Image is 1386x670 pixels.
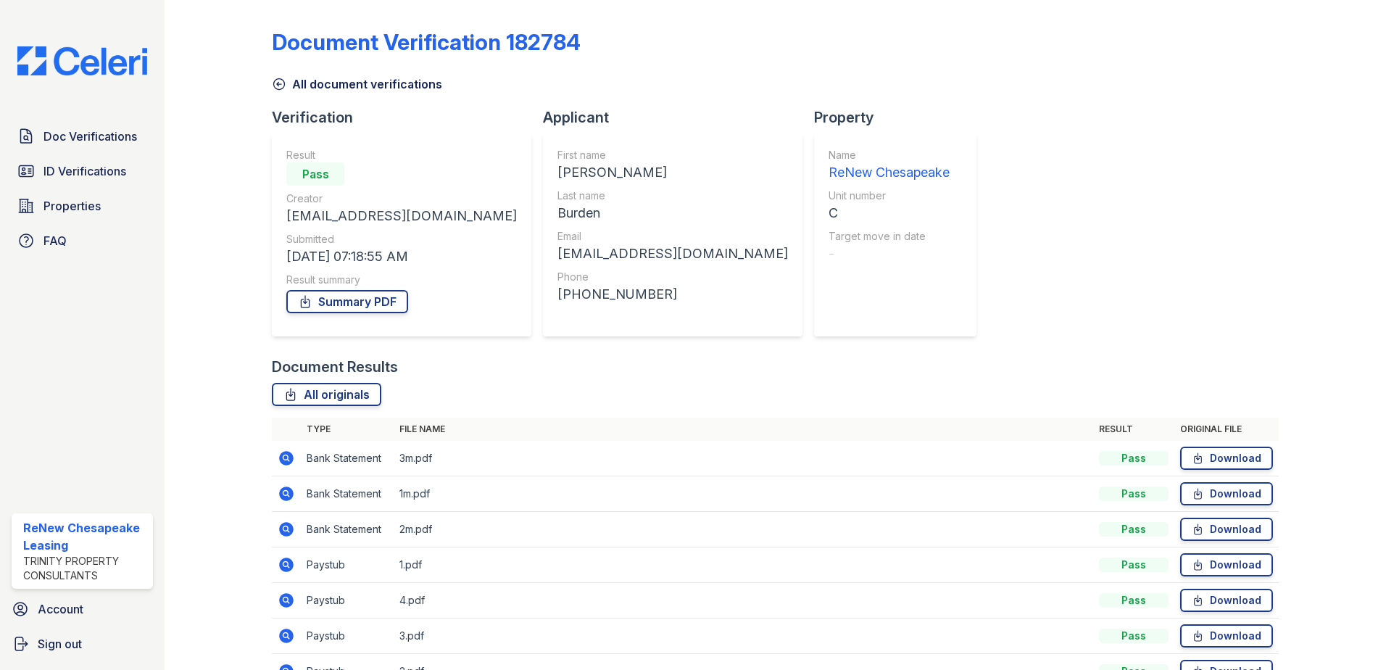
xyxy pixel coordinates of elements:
div: Applicant [543,107,814,128]
a: ID Verifications [12,157,153,186]
a: Download [1180,589,1273,612]
a: Download [1180,553,1273,576]
div: Burden [557,203,788,223]
img: CE_Logo_Blue-a8612792a0a2168367f1c8372b55b34899dd931a85d93a1a3d3e32e68fde9ad4.png [6,46,159,75]
div: First name [557,148,788,162]
div: Pass [286,162,344,186]
th: Result [1093,418,1174,441]
td: Bank Statement [301,476,394,512]
div: Creator [286,191,517,206]
th: File name [394,418,1093,441]
a: Account [6,595,159,624]
div: Target move in date [829,229,950,244]
div: ReNew Chesapeake Leasing [23,519,147,554]
a: FAQ [12,226,153,255]
div: - [829,244,950,264]
span: Account [38,600,83,618]
a: Sign out [6,629,159,658]
td: Paystub [301,583,394,619]
td: 1m.pdf [394,476,1093,512]
div: Pass [1099,522,1169,537]
div: Email [557,229,788,244]
div: Phone [557,270,788,284]
div: Pass [1099,558,1169,572]
span: Properties [43,197,101,215]
div: Property [814,107,988,128]
a: Download [1180,447,1273,470]
a: Properties [12,191,153,220]
div: Result summary [286,273,517,287]
div: Document Results [272,357,398,377]
span: ID Verifications [43,162,126,180]
div: C [829,203,950,223]
td: Bank Statement [301,512,394,547]
span: Sign out [38,635,82,653]
div: Last name [557,189,788,203]
td: 4.pdf [394,583,1093,619]
a: Download [1180,518,1273,541]
div: Document Verification 182784 [272,29,581,55]
a: Doc Verifications [12,122,153,151]
div: Submitted [286,232,517,247]
div: Unit number [829,189,950,203]
th: Original file [1174,418,1279,441]
a: Download [1180,482,1273,505]
a: All document verifications [272,75,442,93]
td: 1.pdf [394,547,1093,583]
a: Download [1180,624,1273,648]
th: Type [301,418,394,441]
div: Pass [1099,593,1169,608]
td: 3m.pdf [394,441,1093,476]
div: ReNew Chesapeake [829,162,950,183]
div: Pass [1099,629,1169,643]
div: [EMAIL_ADDRESS][DOMAIN_NAME] [286,206,517,226]
div: [EMAIL_ADDRESS][DOMAIN_NAME] [557,244,788,264]
td: Paystub [301,619,394,654]
a: All originals [272,383,381,406]
div: [PHONE_NUMBER] [557,284,788,305]
span: Doc Verifications [43,128,137,145]
span: FAQ [43,232,67,249]
div: Result [286,148,517,162]
a: Name ReNew Chesapeake [829,148,950,183]
div: Verification [272,107,543,128]
div: [DATE] 07:18:55 AM [286,247,517,267]
td: Paystub [301,547,394,583]
div: Name [829,148,950,162]
div: Pass [1099,487,1169,501]
div: [PERSON_NAME] [557,162,788,183]
a: Summary PDF [286,290,408,313]
td: Bank Statement [301,441,394,476]
td: 2m.pdf [394,512,1093,547]
div: Pass [1099,451,1169,466]
div: Trinity Property Consultants [23,554,147,583]
td: 3.pdf [394,619,1093,654]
